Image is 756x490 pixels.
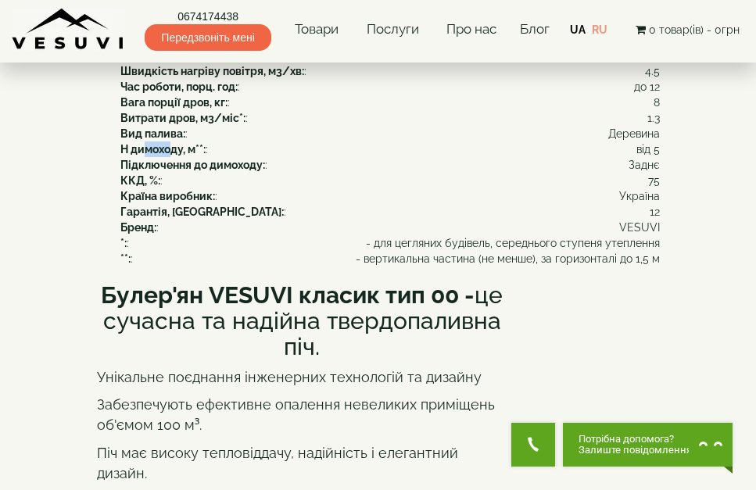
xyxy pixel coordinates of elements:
div: : [120,63,660,79]
div: : [120,220,660,235]
b: Швидкість нагріву повітря, м3/хв: [120,65,304,77]
div: : [120,235,660,251]
a: Про нас [442,12,500,48]
b: Підключення до димоходу: [120,159,265,171]
span: до 12 [634,79,660,95]
b: Країна виробник: [120,190,215,202]
b: Вага порції дров, кг: [120,96,228,109]
h2: це сучасна та надійна твердопаливна піч. [97,282,507,359]
b: Гарантія, [GEOGRAPHIC_DATA]: [120,206,284,218]
a: Послуги [363,12,423,48]
span: 12 [650,204,660,220]
span: 8 [654,95,660,110]
div: : [120,173,660,188]
span: від 5 [636,141,660,157]
div: : [120,188,660,204]
div: : [120,251,660,266]
b: Витрати дров, м3/міс*: [120,112,245,124]
button: Chat button [563,423,733,467]
b: Вид палива: [120,127,185,140]
b: Бренд: [120,221,156,234]
div: : [120,95,660,110]
div: : [120,110,660,126]
b: ККД, %: [120,174,160,187]
a: 0674174438 [145,9,271,24]
b: H димоходу, м**: [120,143,206,156]
div: : [120,141,660,157]
span: 75 [648,173,660,188]
a: Блог [520,21,550,37]
span: 0 товар(ів) - 0грн [649,23,740,36]
span: Потрібна допомога? [579,434,692,445]
b: Булер'ян VESUVI класик тип 00 - [101,281,475,309]
span: Передзвоніть мені [145,24,271,51]
a: Товари [291,12,342,48]
b: Час роботи, порц. год: [120,80,238,93]
p: Унікальне поєднання інженерних технологій та дизайну [97,367,507,388]
img: content [12,8,125,51]
div: : [120,79,660,95]
span: Заднє [629,157,660,173]
span: 1.3 [647,110,660,126]
div: : [120,126,660,141]
a: UA [570,23,586,36]
button: Get Call button [511,423,555,467]
span: - вертикальна частина (не менше), за горизонталі до 1,5 м [356,251,660,266]
button: 0 товар(ів) - 0грн [631,21,744,38]
span: 4.5 [645,63,660,79]
span: Україна [619,188,660,204]
p: Піч має високу тепловіддачу, надійність і елегантний дизайн. [97,443,507,483]
p: Забезпечують ефективне опалення невеликих приміщень об'ємом 100 м³. [97,395,507,435]
span: - для цегляних будівель, середнього ступеня утеплення [366,235,660,251]
div: : [120,204,660,220]
span: Деревина [608,126,660,141]
div: : [120,157,660,173]
a: RU [592,23,607,36]
span: VESUVI [619,220,660,235]
span: Залиште повідомлення [579,445,692,456]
